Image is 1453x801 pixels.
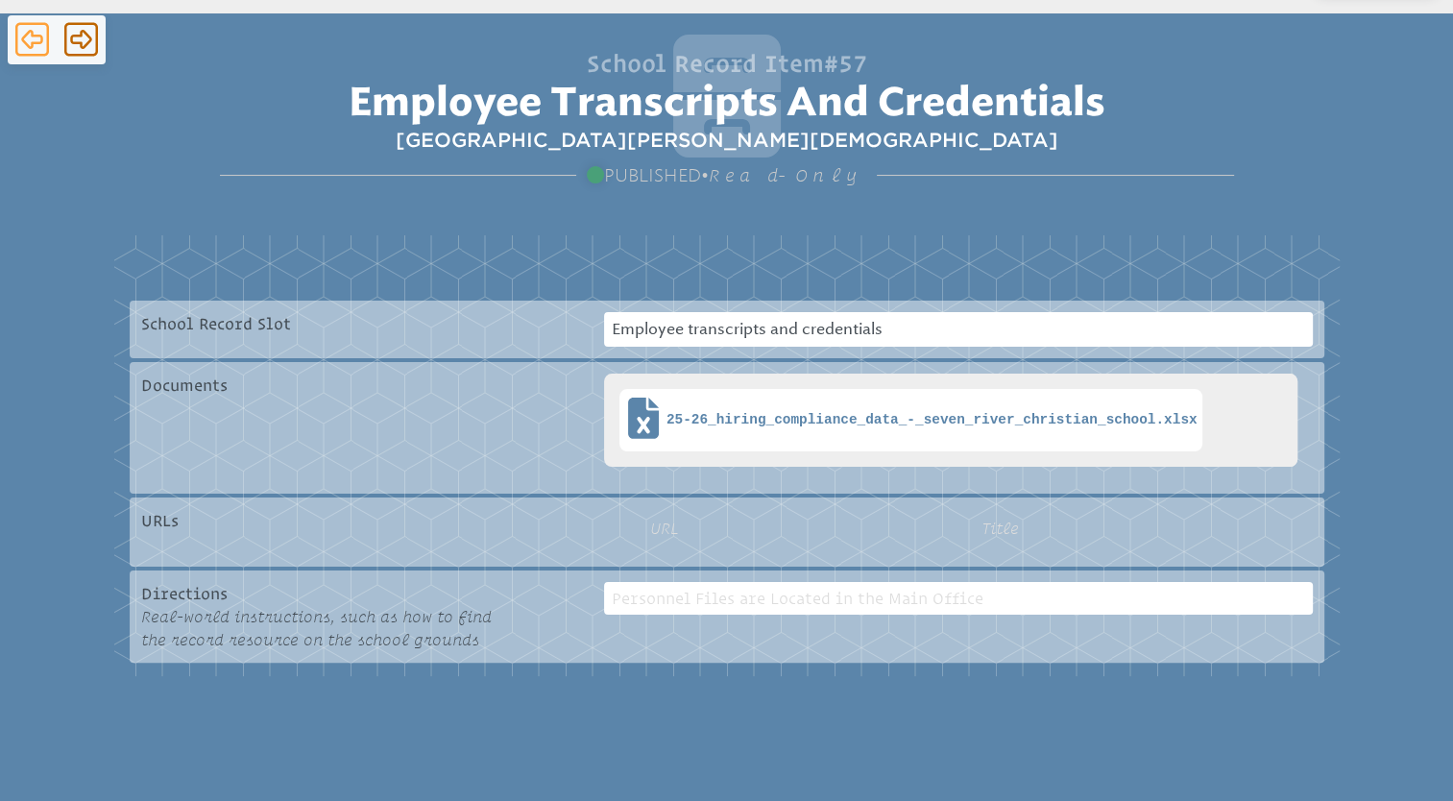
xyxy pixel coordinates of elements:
[141,582,521,605] p: Directions
[220,52,1234,75] h1: School Record Item
[619,389,1202,451] a: 25-26_hiring_compliance_data_-_seven_river_christian_school.xlsx
[981,517,1305,540] span: Title
[141,605,521,651] p: Real-world instructions, such as how to find the record resource on the school grounds
[587,165,701,186] span: published
[64,20,98,59] span: Forward
[604,582,1313,615] div: Personnel Files are Located in the Main Office
[666,412,1198,428] span: 25-26_hiring_compliance_data_-_seven_river_christian_school.xlsx
[349,85,1105,123] span: Employee transcripts and credentials
[650,517,974,540] span: URL
[141,509,521,532] p: URLs
[220,126,1234,155] span: [GEOGRAPHIC_DATA][PERSON_NAME][DEMOGRAPHIC_DATA]
[824,50,867,77] span: #57
[587,162,866,189] span: •
[709,165,866,185] span: Read-Only
[141,374,521,397] p: Documents
[141,312,521,335] p: School Record Slot
[15,20,49,59] span: Back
